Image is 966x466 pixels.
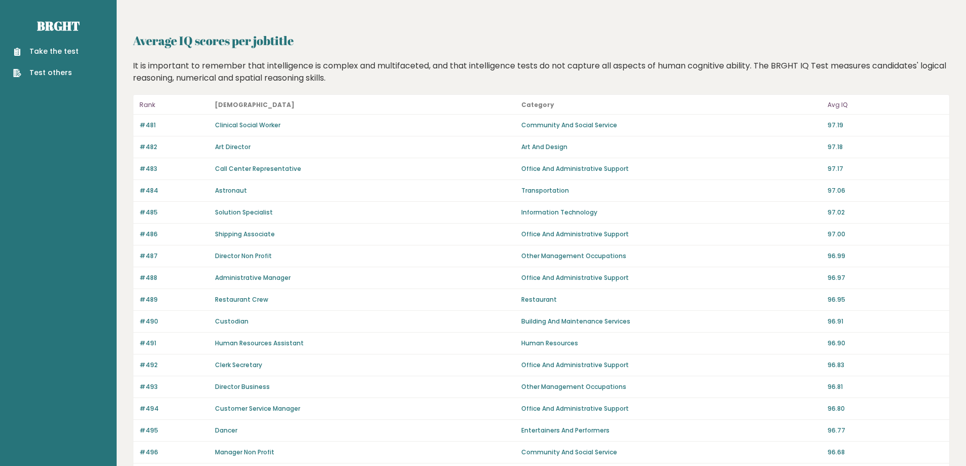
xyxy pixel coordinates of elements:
p: Other Management Occupations [521,382,821,391]
p: #488 [139,273,209,282]
a: Clinical Social Worker [215,121,280,129]
p: 96.77 [828,426,943,435]
p: Other Management Occupations [521,252,821,261]
p: 97.17 [828,164,943,173]
a: Manager Non Profit [215,448,274,456]
p: 96.68 [828,448,943,457]
p: #494 [139,404,209,413]
p: Office And Administrative Support [521,164,821,173]
p: #495 [139,426,209,435]
a: Customer Service Manager [215,404,300,413]
p: Restaurant [521,295,821,304]
p: 96.83 [828,361,943,370]
p: 97.02 [828,208,943,217]
a: Dancer [215,426,237,435]
p: 96.80 [828,404,943,413]
p: #484 [139,186,209,195]
a: Clerk Secretary [215,361,262,369]
a: Director Business [215,382,270,391]
p: 97.19 [828,121,943,130]
p: Office And Administrative Support [521,404,821,413]
p: 97.18 [828,142,943,152]
div: It is important to remember that intelligence is complex and multifaceted, and that intelligence ... [129,60,954,84]
p: Transportation [521,186,821,195]
p: 96.97 [828,273,943,282]
p: #483 [139,164,209,173]
p: Avg IQ [828,99,943,111]
p: Rank [139,99,209,111]
p: 97.00 [828,230,943,239]
p: Office And Administrative Support [521,273,821,282]
h2: Average IQ scores per jobtitle [133,31,950,50]
p: #492 [139,361,209,370]
a: Test others [13,67,79,78]
a: Call Center Representative [215,164,301,173]
p: #485 [139,208,209,217]
p: Entertainers And Performers [521,426,821,435]
p: #487 [139,252,209,261]
p: 96.99 [828,252,943,261]
a: Human Resources Assistant [215,339,304,347]
a: Brght [37,18,80,34]
p: Community And Social Service [521,448,821,457]
p: #486 [139,230,209,239]
a: Astronaut [215,186,247,195]
b: [DEMOGRAPHIC_DATA] [215,100,295,109]
p: #489 [139,295,209,304]
p: #482 [139,142,209,152]
a: Take the test [13,46,79,57]
a: Administrative Manager [215,273,291,282]
p: #493 [139,382,209,391]
a: Solution Specialist [215,208,273,217]
p: Art And Design [521,142,821,152]
a: Art Director [215,142,251,151]
p: #490 [139,317,209,326]
p: Human Resources [521,339,821,348]
p: 96.81 [828,382,943,391]
p: Building And Maintenance Services [521,317,821,326]
p: Office And Administrative Support [521,361,821,370]
p: 97.06 [828,186,943,195]
a: Restaurant Crew [215,295,268,304]
b: Category [521,100,554,109]
p: #491 [139,339,209,348]
a: Director Non Profit [215,252,272,260]
p: Information Technology [521,208,821,217]
a: Custodian [215,317,248,326]
p: #481 [139,121,209,130]
p: Community And Social Service [521,121,821,130]
p: 96.91 [828,317,943,326]
p: 96.90 [828,339,943,348]
p: 96.95 [828,295,943,304]
p: #496 [139,448,209,457]
a: Shipping Associate [215,230,275,238]
p: Office And Administrative Support [521,230,821,239]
